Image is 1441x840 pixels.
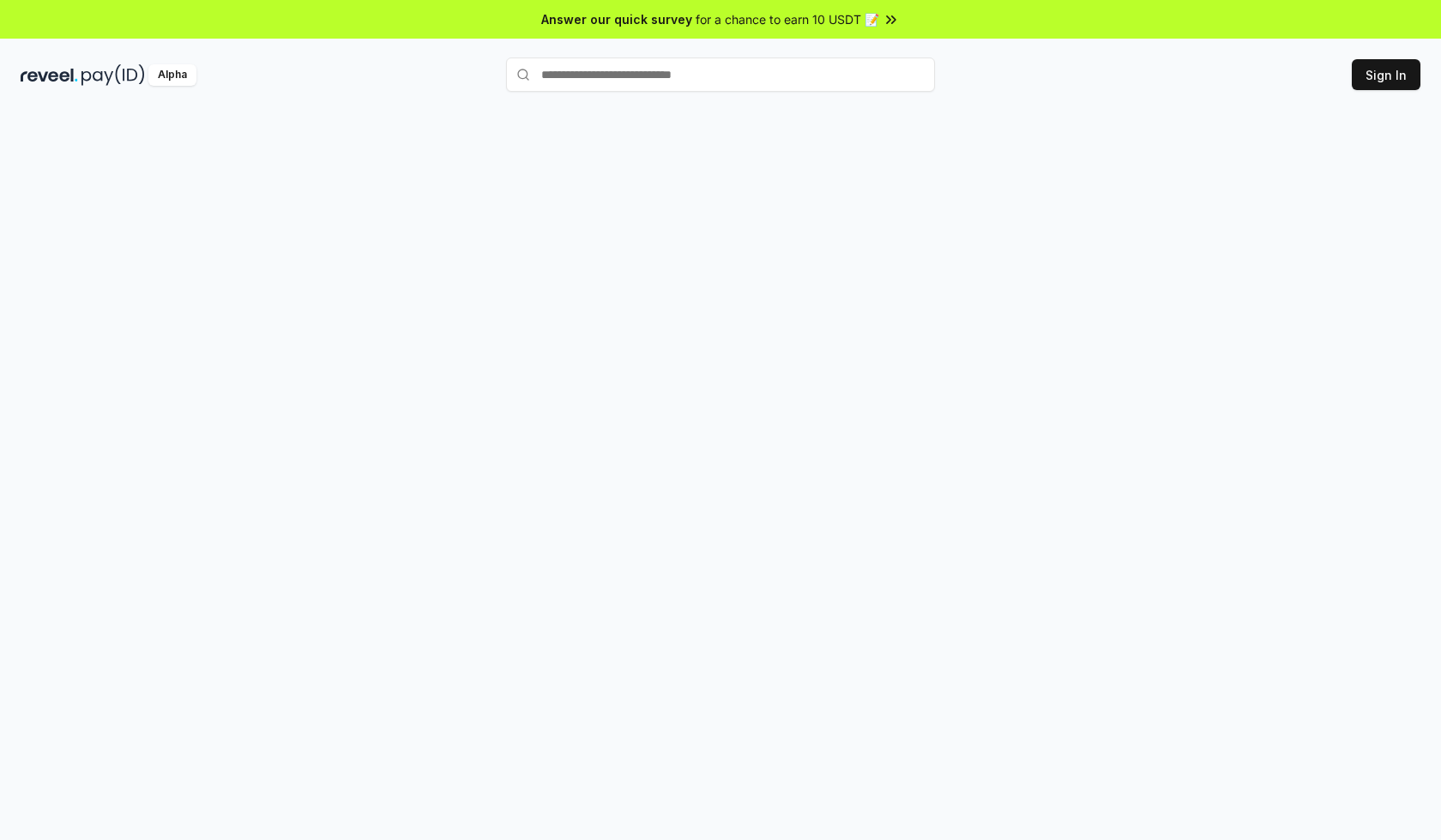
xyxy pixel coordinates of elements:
[1352,59,1420,90] button: Sign In
[81,64,145,86] img: pay_id
[696,10,879,28] span: for a chance to earn 10 USDT 📝
[21,64,78,86] img: reveel_dark
[541,10,692,28] span: Answer our quick survey
[148,64,196,86] div: Alpha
